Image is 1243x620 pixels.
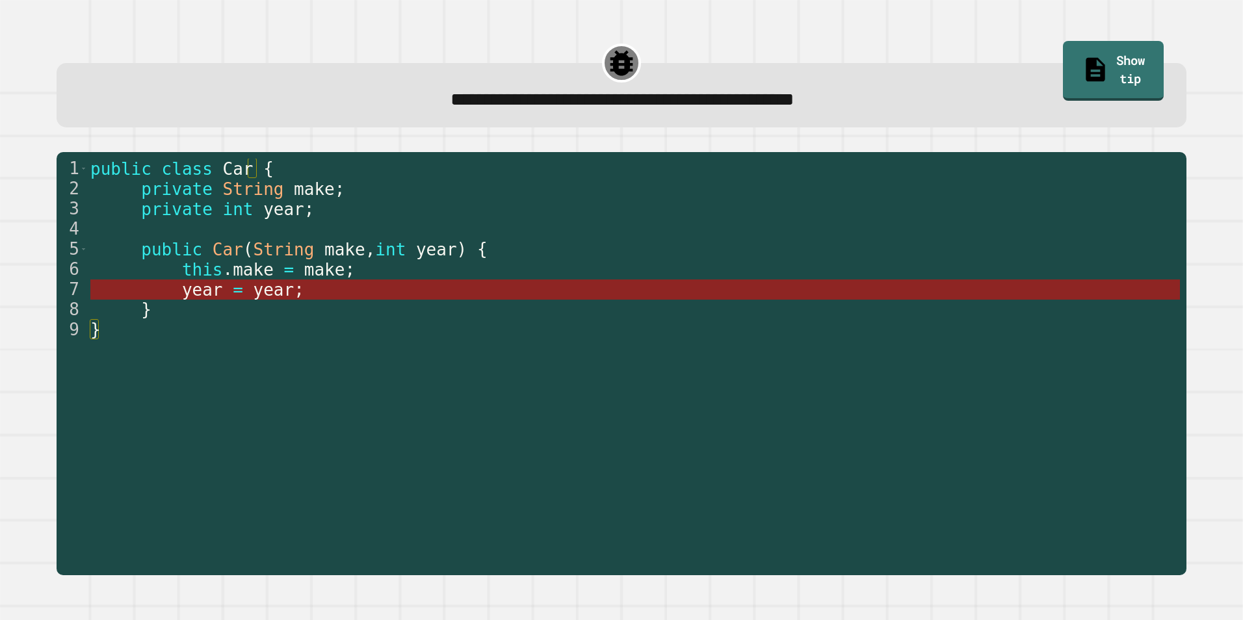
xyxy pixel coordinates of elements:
[142,179,213,199] span: private
[57,259,88,279] div: 6
[80,239,87,259] span: Toggle code folding, rows 5 through 8
[142,240,203,259] span: public
[57,320,88,340] div: 9
[284,260,294,279] span: =
[57,279,88,300] div: 7
[80,159,87,179] span: Toggle code folding, rows 1 through 9
[223,159,254,179] span: Car
[233,280,244,300] span: =
[223,200,254,219] span: int
[182,260,223,279] span: this
[254,240,315,259] span: String
[223,179,284,199] span: String
[263,200,304,219] span: year
[376,240,406,259] span: int
[57,300,88,320] div: 8
[324,240,365,259] span: make
[304,260,345,279] span: make
[57,179,88,199] div: 2
[1063,41,1164,101] a: Show tip
[90,159,151,179] span: public
[57,219,88,239] div: 4
[162,159,213,179] span: class
[57,199,88,219] div: 3
[213,240,243,259] span: Car
[57,239,88,259] div: 5
[294,179,335,199] span: make
[57,159,88,179] div: 1
[233,260,274,279] span: make
[142,200,213,219] span: private
[254,280,294,300] span: year
[182,280,223,300] span: year
[416,240,457,259] span: year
